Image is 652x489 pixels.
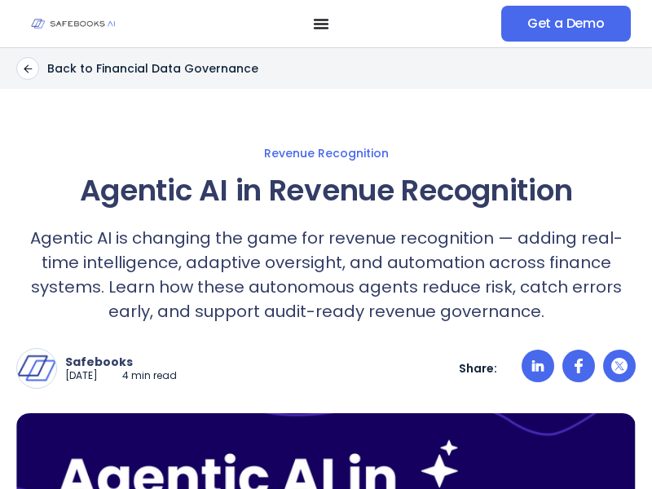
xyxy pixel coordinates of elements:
a: Back to Financial Data Governance [16,57,258,80]
nav: Menu [141,15,501,32]
h1: Agentic AI in Revenue Recognition [16,169,636,213]
img: Safebooks [17,349,56,388]
p: 4 min read [122,369,177,383]
p: Back to Financial Data Governance [47,61,258,76]
span: Get a Demo [527,15,605,32]
a: Get a Demo [501,6,631,42]
p: Safebooks [65,355,177,369]
p: Agentic AI is changing the game for revenue recognition — adding real-time intelligence, adaptive... [16,226,636,324]
a: Revenue Recognition [16,146,636,161]
button: Menu Toggle [313,15,329,32]
p: Share: [459,361,497,376]
p: [DATE] [65,369,98,383]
